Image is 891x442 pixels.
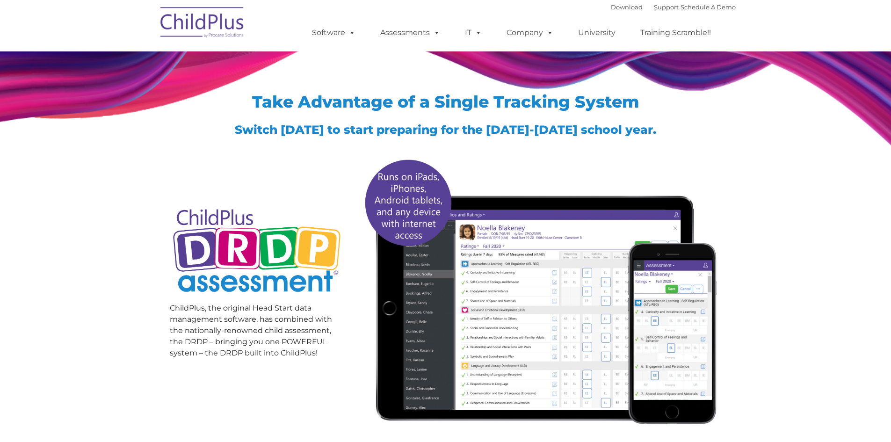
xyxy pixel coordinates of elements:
span: Switch [DATE] to start preparing for the [DATE]-[DATE] school year. [235,123,656,137]
span: Take Advantage of a Single Tracking System [252,92,639,112]
img: Copyright - DRDP Logo [170,199,344,305]
a: Software [303,23,365,42]
a: Support [654,3,679,11]
a: Company [497,23,563,42]
a: Assessments [371,23,449,42]
a: Schedule A Demo [681,3,736,11]
a: Download [611,3,643,11]
img: ChildPlus by Procare Solutions [156,0,249,47]
a: University [569,23,625,42]
a: Training Scramble!! [631,23,720,42]
span: ChildPlus, the original Head Start data management software, has combined with the nationally-ren... [170,304,332,357]
a: IT [456,23,491,42]
font: | [611,3,736,11]
img: All-devices [358,152,722,430]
